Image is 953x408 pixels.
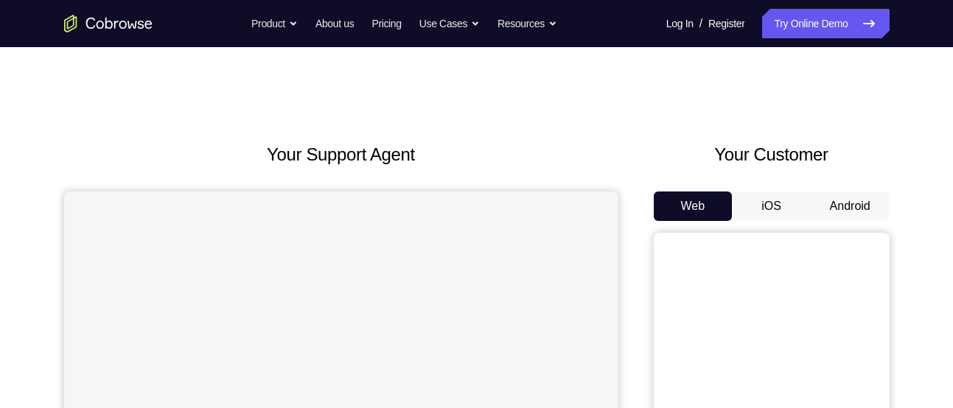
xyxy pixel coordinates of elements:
a: About us [315,9,354,38]
a: Log In [666,9,694,38]
span: / [699,15,702,32]
button: Web [654,191,733,221]
a: Try Online Demo [762,9,889,38]
h2: Your Customer [654,141,890,168]
button: Use Cases [419,9,480,38]
a: Pricing [371,9,401,38]
button: Resources [498,9,557,38]
a: Register [708,9,744,38]
button: Android [811,191,890,221]
a: Go to the home page [64,15,153,32]
h2: Your Support Agent [64,141,618,168]
button: iOS [732,191,811,221]
button: Product [251,9,298,38]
